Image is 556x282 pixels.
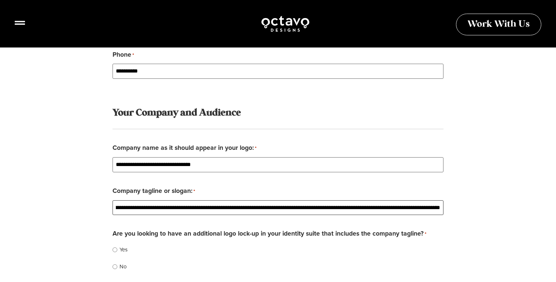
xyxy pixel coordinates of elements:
[113,106,438,120] h3: Your Company and Audience
[467,20,530,29] span: Work With Us
[456,14,541,35] a: Work With Us
[120,264,127,270] label: No
[113,228,427,240] legend: Are you looking to have an additional logo lock-up in your identity suite that includes the compa...
[113,142,257,154] label: Company name as it should appear in your logo:
[113,49,134,61] label: Phone
[261,15,310,33] img: Octavo Designs Logo in White
[113,186,195,197] label: Company tagline or slogan:
[120,247,128,253] label: Yes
